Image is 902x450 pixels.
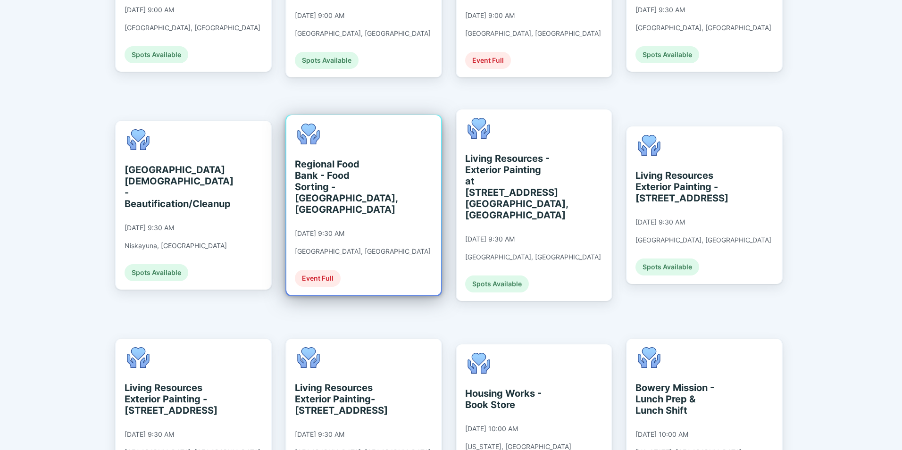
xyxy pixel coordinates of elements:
[465,253,601,261] div: [GEOGRAPHIC_DATA], [GEOGRAPHIC_DATA]
[125,430,174,439] div: [DATE] 9:30 AM
[295,29,431,38] div: [GEOGRAPHIC_DATA], [GEOGRAPHIC_DATA]
[295,158,381,215] div: Regional Food Bank - Food Sorting - [GEOGRAPHIC_DATA], [GEOGRAPHIC_DATA]
[635,24,771,32] div: [GEOGRAPHIC_DATA], [GEOGRAPHIC_DATA]
[635,6,685,14] div: [DATE] 9:30 AM
[635,258,699,275] div: Spots Available
[295,52,359,69] div: Spots Available
[465,235,515,243] div: [DATE] 9:30 AM
[635,170,722,204] div: Living Resources Exterior Painting - [STREET_ADDRESS]
[465,29,601,38] div: [GEOGRAPHIC_DATA], [GEOGRAPHIC_DATA]
[125,24,260,32] div: [GEOGRAPHIC_DATA], [GEOGRAPHIC_DATA]
[465,11,515,20] div: [DATE] 9:00 AM
[125,46,188,63] div: Spots Available
[125,242,227,250] div: Niskayuna, [GEOGRAPHIC_DATA]
[465,425,518,433] div: [DATE] 10:00 AM
[125,164,211,209] div: [GEOGRAPHIC_DATA][DEMOGRAPHIC_DATA] - Beautification/Cleanup
[125,382,211,416] div: Living Resources Exterior Painting - [STREET_ADDRESS]
[465,275,529,292] div: Spots Available
[635,46,699,63] div: Spots Available
[465,153,551,221] div: Living Resources - Exterior Painting at [STREET_ADDRESS] [GEOGRAPHIC_DATA], [GEOGRAPHIC_DATA]
[295,11,344,20] div: [DATE] 9:00 AM
[465,388,551,410] div: Housing Works - Book Store
[125,6,174,14] div: [DATE] 9:00 AM
[295,247,431,256] div: [GEOGRAPHIC_DATA], [GEOGRAPHIC_DATA]
[635,430,688,439] div: [DATE] 10:00 AM
[125,264,188,281] div: Spots Available
[635,236,771,244] div: [GEOGRAPHIC_DATA], [GEOGRAPHIC_DATA]
[295,229,344,238] div: [DATE] 9:30 AM
[295,430,344,439] div: [DATE] 9:30 AM
[465,52,511,69] div: Event Full
[635,218,685,226] div: [DATE] 9:30 AM
[295,270,341,287] div: Event Full
[295,382,381,416] div: Living Resources Exterior Painting- [STREET_ADDRESS]
[125,224,174,232] div: [DATE] 9:30 AM
[635,382,722,416] div: Bowery Mission - Lunch Prep & Lunch Shift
